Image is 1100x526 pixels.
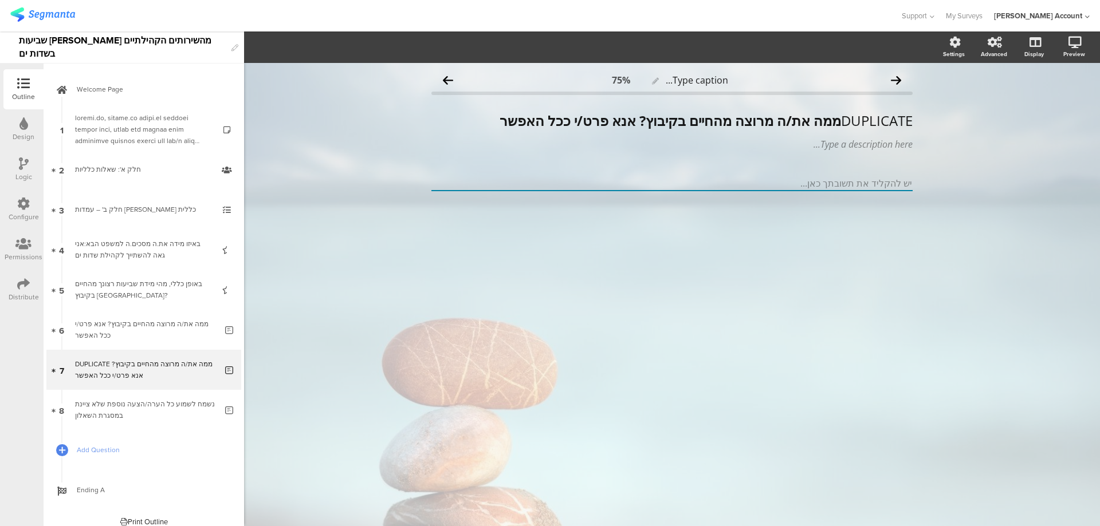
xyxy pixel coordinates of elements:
[666,74,728,86] span: Type caption...
[77,84,223,95] span: Welcome Page
[902,10,927,21] span: Support
[46,270,241,310] a: 5 באופן כללי, מהי מידת שביעות רצונך מהחיים בקיבוץ [GEOGRAPHIC_DATA]?
[9,292,39,302] div: Distribute
[10,7,75,22] img: segmanta logo
[46,230,241,270] a: 4 באיזו מידה את.ה מסכים.ה למשפט הבא:אני גאה להשתייך לקהילת שדות ים
[75,112,212,147] div: לחברים.ות, תושבים.ות ובנים.ות בעצמאות כלכלית שלום, לפניך סקר שביעות רצון מהשירותים הניתנים לקהילה...
[59,323,64,336] span: 6
[994,10,1082,21] div: [PERSON_NAME] Account
[77,484,223,496] span: Ending A
[59,283,64,296] span: 5
[431,138,913,151] div: Type a description here...
[46,310,241,350] a: 6 ממה את/ה מרוצה מהחיים בקיבוץ? אנא פרט/י ככל האפשר
[77,444,223,456] span: Add Question
[75,204,212,215] div: חלק ב' – עמדות ושביעות רצון כללית
[46,390,241,430] a: 8 נשמח לשמוע כל הערה/הצעה נוספת שלא ציינת במסגרת השאלון
[612,74,630,86] div: 75%
[1063,50,1085,58] div: Preview
[13,132,34,142] div: Design
[60,363,64,376] span: 7
[46,109,241,149] a: 1 loremi.do, sitame.co adipi.el seddoei tempor inci, utlab etd magnaa enim adminimve quisnos exer...
[500,111,841,130] strong: ממה את/ה מרוצה מהחיים בקיבוץ? אנא פרט/י ככל האפשר
[19,31,226,63] div: שביעות [PERSON_NAME] מהשירותים הקהילתיים בשדות ים
[46,350,241,390] a: 7 DUPLICATE ממה את/ה מרוצה מהחיים בקיבוץ? אנא פרט/י ככל האפשר
[943,50,965,58] div: Settings
[46,149,241,189] a: 2 חלק א': שאלות כלליות
[75,358,217,381] div: DUPLICATE ממה את/ה מרוצה מהחיים בקיבוץ? אנא פרט/י ככל האפשר
[15,172,32,182] div: Logic
[981,50,1007,58] div: Advanced
[9,212,39,222] div: Configure
[5,252,42,262] div: Permissions
[75,278,212,301] div: באופן כללי, מהי מידת שביעות רצונך מהחיים בקיבוץ שדות ים?
[75,164,212,175] div: חלק א': שאלות כלליות
[59,203,64,216] span: 3
[59,243,64,256] span: 4
[75,318,217,341] div: ממה את/ה מרוצה מהחיים בקיבוץ? אנא פרט/י ככל האפשר
[75,238,212,261] div: באיזו מידה את.ה מסכים.ה למשפט הבא:אני גאה להשתייך לקהילת שדות ים
[75,398,217,421] div: נשמח לשמוע כל הערה/הצעה נוספת שלא ציינת במסגרת השאלון
[1024,50,1044,58] div: Display
[60,123,64,136] span: 1
[431,112,913,129] p: DUPLICATE
[12,92,35,102] div: Outline
[46,470,241,510] a: Ending A
[59,163,64,176] span: 2
[59,404,64,416] span: 8
[46,69,241,109] a: Welcome Page
[46,189,241,230] a: 3 חלק ב' – עמדות [PERSON_NAME] כללית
